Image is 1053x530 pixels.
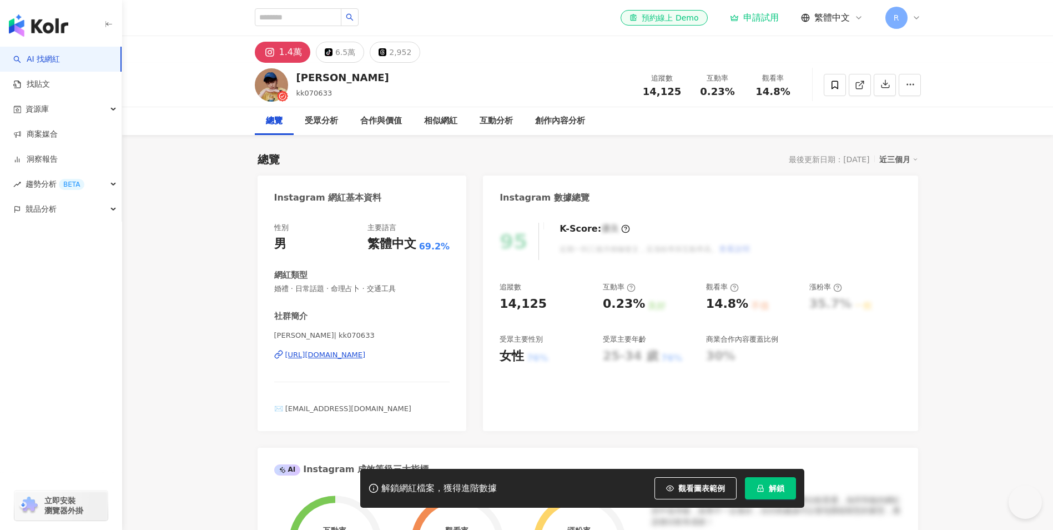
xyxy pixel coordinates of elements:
div: 社群簡介 [274,311,308,322]
span: kk070633 [296,89,332,97]
div: 受眾分析 [305,114,338,128]
a: searchAI 找網紅 [13,54,60,65]
div: 1.4萬 [279,44,302,60]
div: Instagram 成效等級三大指標 [274,463,429,476]
div: 互動率 [697,73,739,84]
div: 追蹤數 [641,73,683,84]
button: 2,952 [370,42,420,63]
div: 6.5萬 [335,44,355,60]
div: 女性 [500,348,524,365]
div: 14.8% [706,296,748,313]
div: 受眾主要性別 [500,334,543,344]
span: 資源庫 [26,97,49,122]
a: 洞察報告 [13,154,58,165]
button: 解鎖 [745,477,796,499]
span: 觀看圖表範例 [678,484,725,493]
div: 總覽 [266,114,283,128]
div: 互動率 [603,282,636,292]
div: 近三個月 [879,152,918,167]
img: chrome extension [18,497,39,514]
span: 趨勢分析 [26,172,84,197]
button: 6.5萬 [316,42,364,63]
div: [PERSON_NAME] [296,71,389,84]
img: logo [9,14,68,37]
a: chrome extension立即安裝 瀏覽器外掛 [14,491,108,521]
span: ✉️ [EMAIL_ADDRESS][DOMAIN_NAME] [274,404,411,413]
div: 合作與價值 [360,114,402,128]
div: 最後更新日期：[DATE] [789,155,869,164]
span: R [894,12,899,24]
div: 主要語言 [367,223,396,233]
span: 14.8% [755,86,790,97]
div: 2,952 [389,44,411,60]
span: search [346,13,354,21]
span: 14,125 [643,86,681,97]
span: lock [757,484,764,492]
a: [URL][DOMAIN_NAME] [274,350,450,360]
div: 總覽 [258,152,280,167]
div: BETA [59,179,84,190]
div: 解鎖網紅檔案，獲得進階數據 [381,483,497,494]
div: AI [274,464,301,476]
a: 申請試用 [730,12,779,23]
div: 商業合作內容覆蓋比例 [706,334,778,344]
div: 男 [274,236,286,253]
div: 相似網紅 [424,114,457,128]
span: 婚禮 · 日常話題 · 命理占卜 · 交通工具 [274,284,450,294]
div: 觀看率 [706,282,739,292]
a: 找貼文 [13,79,50,90]
span: 競品分析 [26,197,57,222]
div: 創作內容分析 [535,114,585,128]
div: 觀看率 [752,73,794,84]
div: 繁體中文 [367,236,416,253]
span: 繁體中文 [814,12,850,24]
div: 受眾主要年齡 [603,334,646,344]
span: 0.23% [700,86,734,97]
span: 立即安裝 瀏覽器外掛 [44,496,83,516]
div: Instagram 數據總覽 [500,192,590,204]
div: 追蹤數 [500,282,521,292]
div: 該網紅的互動率和漲粉率都不錯，唯獨觀看率比較普通，為同等級的網紅的中低等級，效果不一定會好，但仍然建議可以發包開箱類型的案型，應該會比較有成效！ [652,495,901,528]
div: Instagram 網紅基本資料 [274,192,382,204]
div: 預約線上 Demo [629,12,698,23]
span: 69.2% [419,241,450,253]
div: K-Score : [560,223,630,235]
span: [PERSON_NAME]| kk070633 [274,331,450,341]
div: 互動分析 [480,114,513,128]
button: 1.4萬 [255,42,310,63]
a: 預約線上 Demo [621,10,707,26]
div: 漲粉率 [809,282,842,292]
div: [URL][DOMAIN_NAME] [285,350,366,360]
span: 解鎖 [769,484,784,493]
button: 觀看圖表範例 [654,477,737,499]
div: 網紅類型 [274,269,308,281]
span: rise [13,181,21,188]
div: 0.23% [603,296,645,313]
div: 14,125 [500,296,547,313]
a: 商案媒合 [13,129,58,140]
img: KOL Avatar [255,68,288,102]
div: 性別 [274,223,289,233]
